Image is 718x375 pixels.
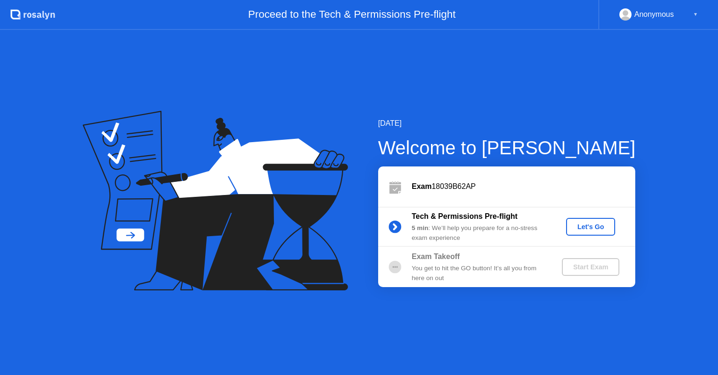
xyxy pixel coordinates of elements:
[566,263,616,271] div: Start Exam
[412,224,546,243] div: : We’ll help you prepare for a no-stress exam experience
[562,258,619,276] button: Start Exam
[412,224,429,231] b: 5 min
[412,182,432,190] b: Exam
[412,181,635,192] div: 18039B62AP
[412,212,517,220] b: Tech & Permissions Pre-flight
[378,134,636,162] div: Welcome to [PERSON_NAME]
[566,218,615,236] button: Let's Go
[634,8,674,21] div: Anonymous
[570,223,611,231] div: Let's Go
[693,8,698,21] div: ▼
[378,118,636,129] div: [DATE]
[412,252,460,260] b: Exam Takeoff
[412,264,546,283] div: You get to hit the GO button! It’s all you from here on out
